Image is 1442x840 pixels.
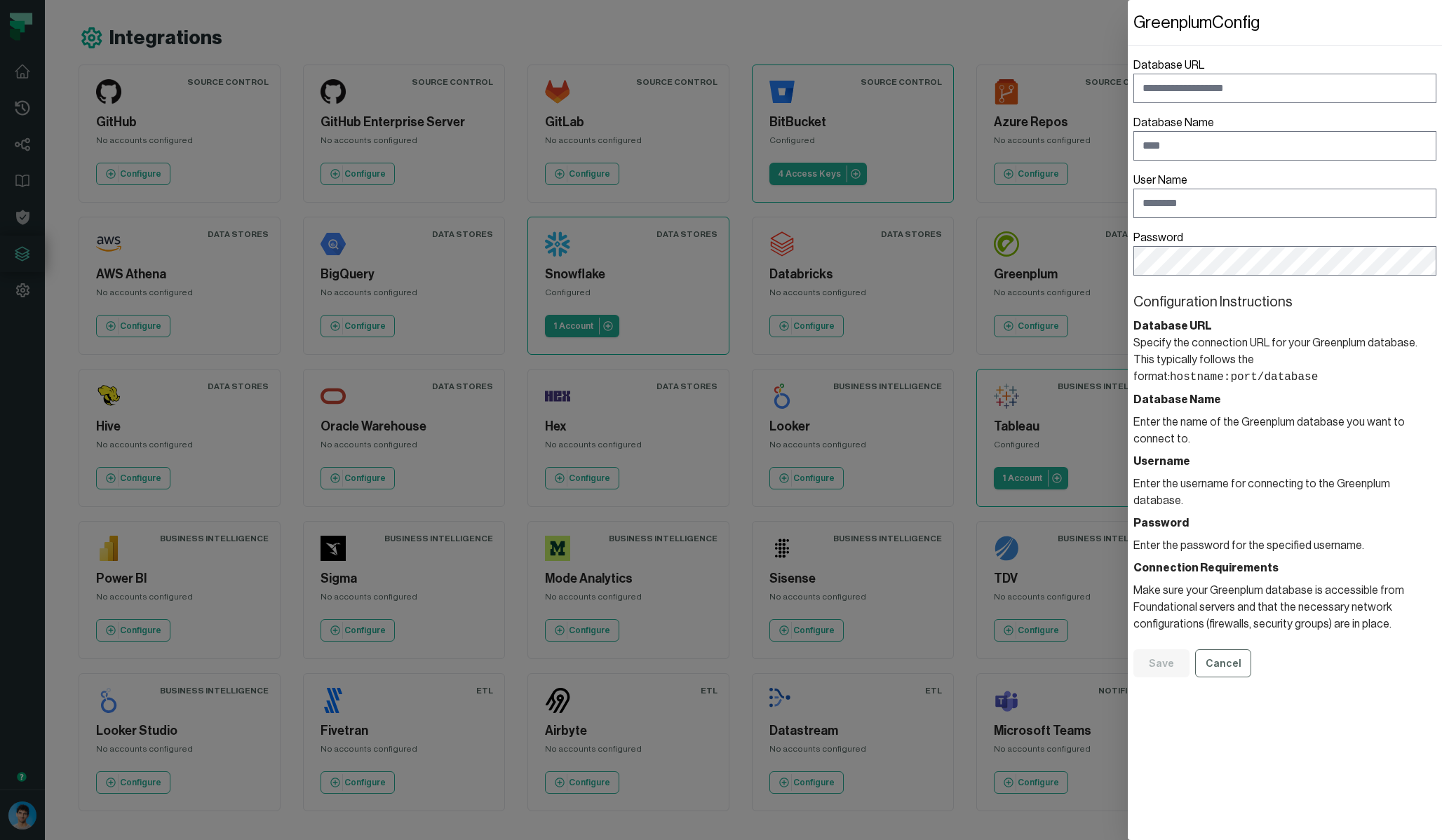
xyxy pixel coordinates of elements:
[1133,453,1436,470] header: Username
[1133,318,1436,334] header: Database URL
[1170,371,1318,384] code: hostname:port/database
[1133,649,1190,677] button: Save
[1133,114,1436,161] label: Database Name
[1133,391,1436,408] header: Database Name
[1133,560,1436,576] header: Connection Requirements
[1133,515,1436,531] header: Password
[1133,515,1436,554] section: Enter the password for the specified username.
[1133,172,1436,218] label: User Name
[1133,57,1436,103] label: Database URL
[1133,246,1436,276] input: Password
[1133,391,1436,447] section: Enter the name of the Greenplum database you want to connect to.
[1133,189,1436,218] input: User Name
[1133,131,1436,161] input: Database Name
[1133,229,1436,276] label: Password
[1133,560,1436,632] section: Make sure your Greenplum database is accessible from Foundational servers and that the necessary ...
[1195,649,1251,677] button: Cancel
[1133,318,1436,386] section: Specify the connection URL for your Greenplum database. This typically follows the format:
[1133,74,1436,103] input: Database URL
[1133,453,1436,509] section: Enter the username for connecting to the Greenplum database.
[1133,292,1436,312] header: Configuration Instructions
